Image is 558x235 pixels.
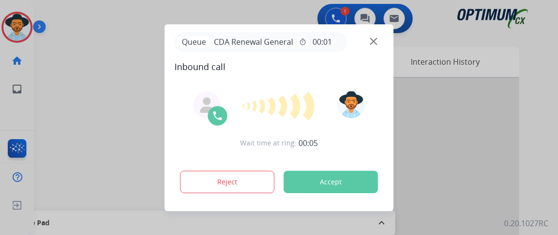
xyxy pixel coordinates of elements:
[299,38,307,46] mat-icon: timer
[337,91,365,118] img: avatar
[298,137,318,149] span: 00:05
[199,97,215,113] img: agent-avatar
[313,36,332,48] span: 00:01
[174,60,384,73] span: Inbound call
[284,171,378,193] button: Accept
[180,171,275,193] button: Reject
[504,217,548,229] p: 0.20.1027RC
[370,37,377,45] img: close-button
[178,36,210,48] p: Queue
[212,110,224,122] img: call-icon
[210,36,297,48] span: CDA Renewal General
[240,138,296,148] span: Wait time at ring:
